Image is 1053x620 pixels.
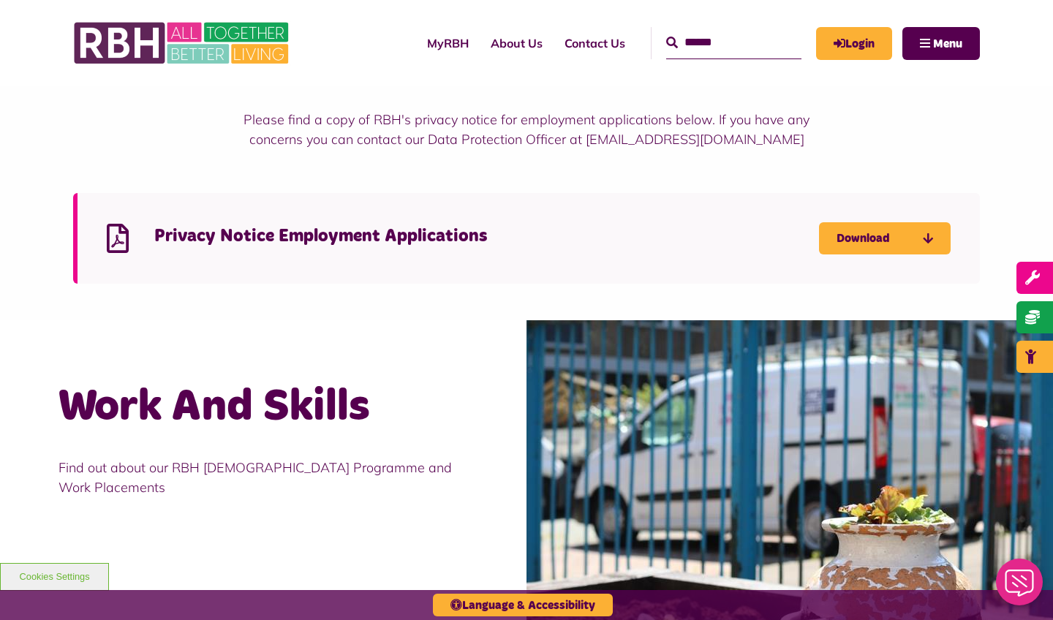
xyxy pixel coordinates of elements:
[58,458,468,497] p: Find out about our RBH [DEMOGRAPHIC_DATA] Programme and Work Placements
[987,554,1053,620] iframe: Netcall Web Assistant for live chat
[816,27,892,60] a: MyRBH
[58,379,468,436] h2: Work And Skills
[819,222,951,254] a: Download
[933,38,962,50] span: Menu
[73,15,292,72] img: RBH
[433,594,613,616] button: Language & Accessibility
[554,23,636,63] a: Contact Us
[902,27,980,60] button: Navigation
[154,225,819,248] h4: Privacy Notice Employment Applications
[480,23,554,63] a: About Us
[416,23,480,63] a: MyRBH
[224,110,829,149] p: Please find a copy of RBH's privacy notice for employment applications below. If you have any con...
